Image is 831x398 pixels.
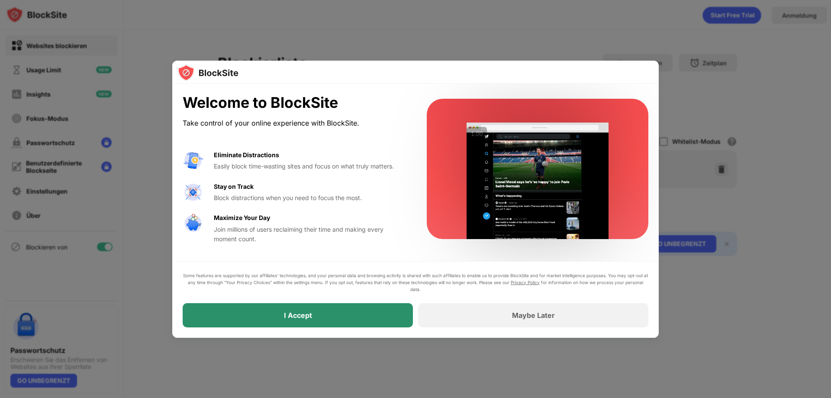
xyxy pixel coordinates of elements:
[183,150,203,171] img: value-avoid-distractions.svg
[183,213,203,234] img: value-safe-time.svg
[214,193,406,203] div: Block distractions when you need to focus the most.
[512,311,555,320] div: Maybe Later
[214,182,254,191] div: Stay on Track
[214,150,279,160] div: Eliminate Distractions
[511,280,540,285] a: Privacy Policy
[183,272,648,293] div: Some features are supported by our affiliates’ technologies, and your personal data and browsing ...
[284,311,312,320] div: I Accept
[183,117,406,129] div: Take control of your online experience with BlockSite.
[183,94,406,112] div: Welcome to BlockSite
[214,225,406,244] div: Join millions of users reclaiming their time and making every moment count.
[214,213,270,223] div: Maximize Your Day
[183,182,203,203] img: value-focus.svg
[177,64,238,81] img: logo-blocksite.svg
[214,162,406,171] div: Easily block time-wasting sites and focus on what truly matters.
